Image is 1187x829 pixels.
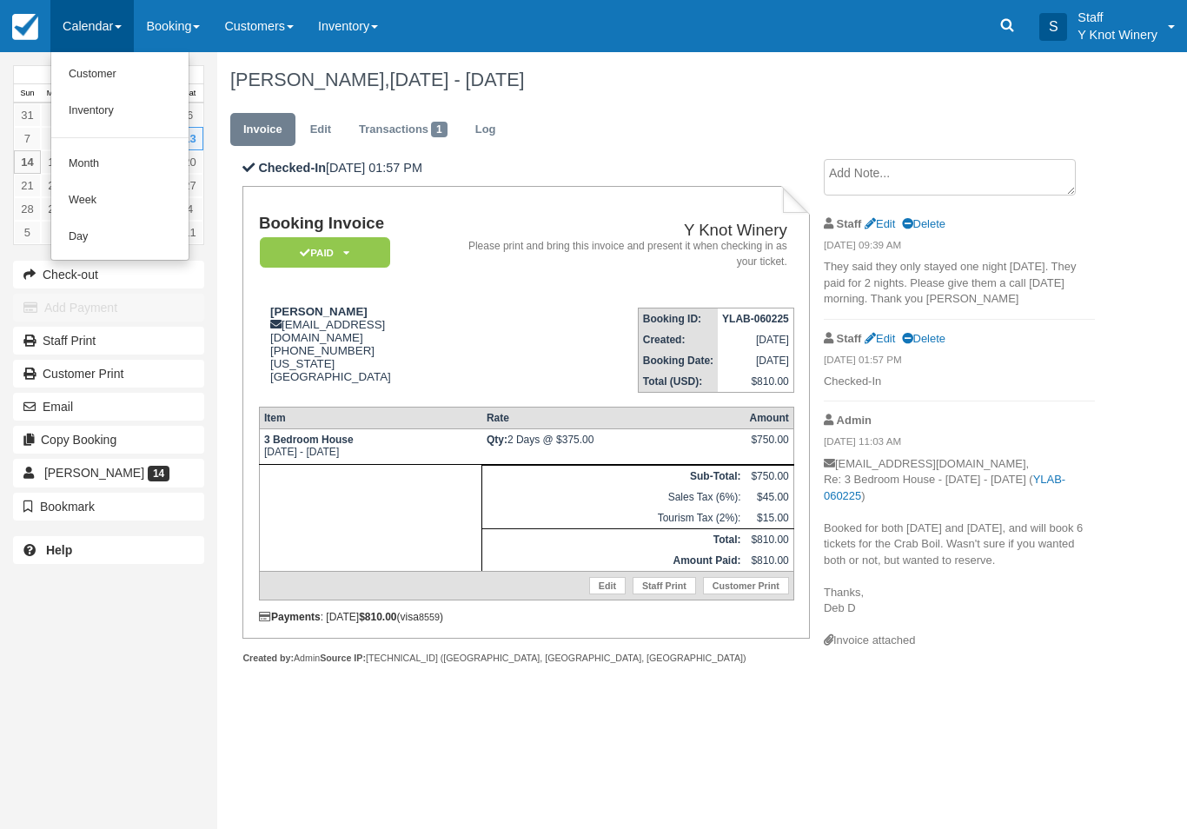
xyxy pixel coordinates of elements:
a: Day [51,219,189,255]
a: Customer [51,56,189,93]
a: Inventory [51,93,189,129]
ul: Calendar [50,52,189,261]
a: Week [51,182,189,219]
a: Month [51,146,189,182]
